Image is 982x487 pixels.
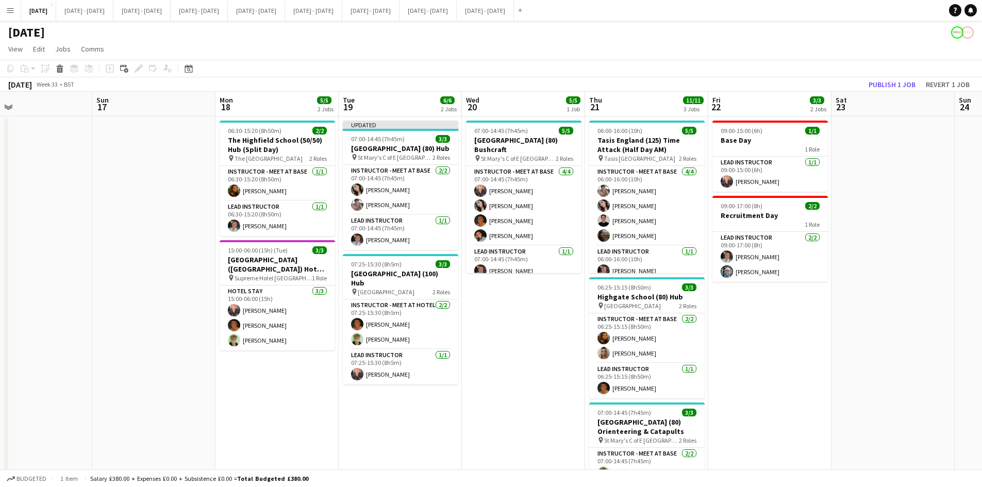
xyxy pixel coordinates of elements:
[589,246,705,281] app-card-role: Lead Instructor1/106:00-16:00 (10h)[PERSON_NAME]
[679,155,696,162] span: 2 Roles
[721,202,762,210] span: 09:00-17:00 (8h)
[55,44,71,54] span: Jobs
[220,201,335,236] app-card-role: Lead Instructor1/106:30-15:20 (8h50m)[PERSON_NAME]
[466,95,479,105] span: Wed
[679,436,696,444] span: 2 Roles
[220,121,335,236] app-job-card: 06:30-15:20 (8h50m)2/2The Highfield School (50/50) Hub (Split Day) The [GEOGRAPHIC_DATA]2 RolesIn...
[312,274,327,282] span: 1 Role
[441,105,457,113] div: 2 Jobs
[712,121,828,192] app-job-card: 09:00-15:00 (6h)1/1Base Day1 RoleLead Instructor1/109:00-15:00 (6h)[PERSON_NAME]
[341,101,355,113] span: 19
[358,154,432,161] span: St Mary's C of E [GEOGRAPHIC_DATA]
[810,96,824,104] span: 3/3
[432,288,450,296] span: 2 Roles
[81,44,104,54] span: Comms
[343,254,458,384] app-job-card: 07:25-15:30 (8h5m)3/3[GEOGRAPHIC_DATA] (100) Hub [GEOGRAPHIC_DATA]2 RolesInstructor - Meet at Hot...
[589,277,705,398] app-job-card: 06:25-15:15 (8h50m)3/3Highgate School (80) Hub [GEOGRAPHIC_DATA]2 RolesInstructor - Meet at Base2...
[343,165,458,215] app-card-role: Instructor - Meet at Base2/207:00-14:45 (7h45m)[PERSON_NAME][PERSON_NAME]
[589,166,705,246] app-card-role: Instructor - Meet at Base4/406:00-16:00 (10h)[PERSON_NAME][PERSON_NAME][PERSON_NAME][PERSON_NAME]
[21,1,56,21] button: [DATE]
[317,96,331,104] span: 5/5
[597,127,642,135] span: 06:00-16:00 (10h)
[604,155,675,162] span: Tasis [GEOGRAPHIC_DATA]
[95,101,109,113] span: 17
[220,166,335,201] app-card-role: Instructor - Meet at Base1/106:30-15:20 (8h50m)[PERSON_NAME]
[556,155,573,162] span: 2 Roles
[318,105,334,113] div: 2 Jobs
[589,136,705,154] h3: Tasis England (125) Time Attack (Half Day AM)
[5,473,48,484] button: Budgeted
[343,95,355,105] span: Tue
[220,255,335,274] h3: [GEOGRAPHIC_DATA] ([GEOGRAPHIC_DATA]) Hotel - [GEOGRAPHIC_DATA]
[959,95,971,105] span: Sun
[589,313,705,363] app-card-role: Instructor - Meet at Base2/206:25-15:15 (8h50m)[PERSON_NAME][PERSON_NAME]
[64,80,74,88] div: BST
[29,42,49,56] a: Edit
[343,299,458,349] app-card-role: Instructor - Meet at Hotel2/207:25-15:30 (8h5m)[PERSON_NAME][PERSON_NAME]
[220,136,335,154] h3: The Highfield School (50/50) Hub (Split Day)
[220,95,233,105] span: Mon
[285,1,342,21] button: [DATE] - [DATE]
[805,145,820,153] span: 1 Role
[351,135,405,143] span: 07:00-14:45 (7h45m)
[343,121,458,250] div: Updated07:00-14:45 (7h45m)3/3[GEOGRAPHIC_DATA] (80) Hub St Mary's C of E [GEOGRAPHIC_DATA]2 Roles...
[567,105,580,113] div: 1 Job
[805,127,820,135] span: 1/1
[51,42,75,56] a: Jobs
[957,101,971,113] span: 24
[712,196,828,282] app-job-card: 09:00-17:00 (8h)2/2Recruitment Day1 RoleLead Instructor2/209:00-17:00 (8h)[PERSON_NAME][PERSON_NAME]
[589,95,602,105] span: Thu
[589,292,705,301] h3: Highgate School (80) Hub
[218,101,233,113] span: 18
[235,274,312,282] span: Supreme Hotel [GEOGRAPHIC_DATA]
[343,215,458,250] app-card-role: Lead Instructor1/107:00-14:45 (7h45m)[PERSON_NAME]
[220,240,335,350] app-job-card: 15:00-06:00 (15h) (Tue)3/3[GEOGRAPHIC_DATA] ([GEOGRAPHIC_DATA]) Hotel - [GEOGRAPHIC_DATA] Supreme...
[343,349,458,384] app-card-role: Lead Instructor1/107:25-15:30 (8h5m)[PERSON_NAME]
[589,121,705,273] app-job-card: 06:00-16:00 (10h)5/5Tasis England (125) Time Attack (Half Day AM) Tasis [GEOGRAPHIC_DATA]2 RolesI...
[113,1,171,21] button: [DATE] - [DATE]
[432,154,450,161] span: 2 Roles
[805,221,820,228] span: 1 Role
[682,127,696,135] span: 5/5
[466,136,581,154] h3: [GEOGRAPHIC_DATA] (80) Bushcraft
[57,475,81,482] span: 1 item
[457,1,514,21] button: [DATE] - [DATE]
[96,95,109,105] span: Sun
[466,246,581,281] app-card-role: Lead Instructor1/107:00-14:45 (7h45m)[PERSON_NAME]
[834,101,847,113] span: 23
[228,246,288,254] span: 15:00-06:00 (15h) (Tue)
[235,155,303,162] span: The [GEOGRAPHIC_DATA]
[77,42,108,56] a: Comms
[312,127,327,135] span: 2/2
[309,155,327,162] span: 2 Roles
[712,157,828,192] app-card-role: Lead Instructor1/109:00-15:00 (6h)[PERSON_NAME]
[466,121,581,273] div: 07:00-14:45 (7h45m)5/5[GEOGRAPHIC_DATA] (80) Bushcraft St Mary's C of E [GEOGRAPHIC_DATA]2 RolesI...
[712,95,721,105] span: Fri
[712,211,828,220] h3: Recruitment Day
[436,135,450,143] span: 3/3
[171,1,228,21] button: [DATE] - [DATE]
[343,121,458,129] div: Updated
[56,1,113,21] button: [DATE] - [DATE]
[679,302,696,310] span: 2 Roles
[684,105,703,113] div: 3 Jobs
[805,202,820,210] span: 2/2
[566,96,580,104] span: 5/5
[4,42,27,56] a: View
[836,95,847,105] span: Sat
[559,127,573,135] span: 5/5
[8,79,32,90] div: [DATE]
[604,302,661,310] span: [GEOGRAPHIC_DATA]
[474,127,528,135] span: 07:00-14:45 (7h45m)
[466,166,581,246] app-card-role: Instructor - Meet at Base4/407:00-14:45 (7h45m)[PERSON_NAME][PERSON_NAME][PERSON_NAME][PERSON_NAME]
[358,288,414,296] span: [GEOGRAPHIC_DATA]
[351,260,402,268] span: 07:25-15:30 (8h5m)
[682,409,696,416] span: 3/3
[343,144,458,153] h3: [GEOGRAPHIC_DATA] (80) Hub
